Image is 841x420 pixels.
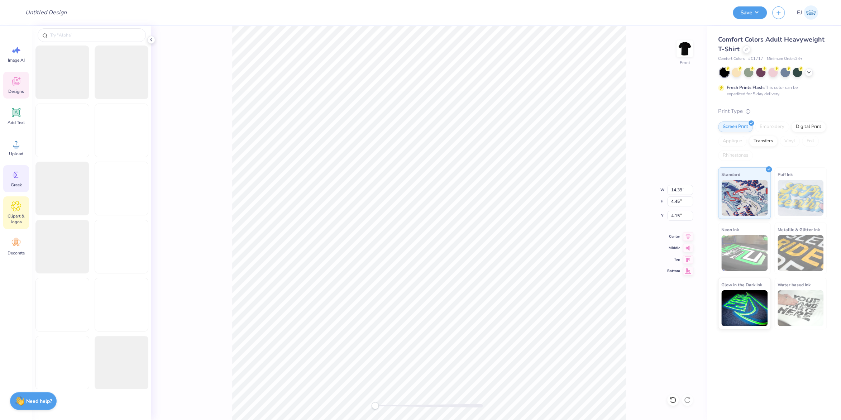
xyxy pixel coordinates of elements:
span: Glow in the Dark Ink [721,281,762,288]
span: Comfort Colors [718,56,745,62]
img: Metallic & Glitter Ink [778,235,824,271]
strong: Fresh Prints Flash: [727,85,765,90]
div: Print Type [718,107,827,115]
img: Glow in the Dark Ink [721,290,768,326]
img: Standard [721,180,768,216]
div: Transfers [749,136,778,147]
span: Neon Ink [721,226,739,233]
span: Puff Ink [778,171,793,178]
span: Image AI [8,57,25,63]
div: Embroidery [755,121,789,132]
span: Center [667,234,680,239]
div: Vinyl [780,136,800,147]
div: Front [680,59,690,66]
div: Rhinestones [718,150,753,161]
span: Upload [9,151,23,157]
span: Decorate [8,250,25,256]
img: Neon Ink [721,235,768,271]
span: Middle [667,245,680,251]
button: Save [733,6,767,19]
span: Comfort Colors Adult Heavyweight T-Shirt [718,35,825,53]
strong: Need help? [26,398,52,405]
span: # C1717 [748,56,763,62]
span: Water based Ink [778,281,811,288]
img: Front [678,42,692,56]
a: EJ [794,5,821,20]
span: Bottom [667,268,680,274]
span: Metallic & Glitter Ink [778,226,820,233]
span: EJ [797,9,802,17]
img: Edgardo Jr [804,5,818,20]
input: Untitled Design [20,5,72,20]
span: Standard [721,171,740,178]
div: Foil [802,136,819,147]
div: Applique [718,136,747,147]
div: Accessibility label [372,402,379,409]
span: Minimum Order: 24 + [767,56,803,62]
span: Add Text [8,120,25,125]
div: Screen Print [718,121,753,132]
span: Top [667,257,680,262]
input: Try "Alpha" [49,32,141,39]
img: Puff Ink [778,180,824,216]
span: Greek [11,182,22,188]
img: Water based Ink [778,290,824,326]
div: Digital Print [791,121,826,132]
span: Clipart & logos [4,213,28,225]
div: This color can be expedited for 5 day delivery. [727,84,815,97]
span: Designs [8,89,24,94]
